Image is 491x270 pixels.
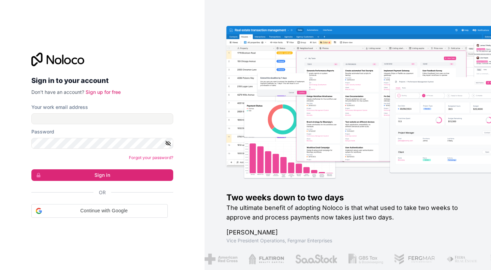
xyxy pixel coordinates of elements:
a: Forgot your password? [129,155,173,160]
img: /assets/saastock-C6Zbiodz.png [295,254,338,265]
h2: Sign in to your account [31,74,173,87]
a: Sign up for free [86,89,121,95]
label: Your work email address [31,104,88,111]
h1: Two weeks down to two days [226,192,469,203]
img: /assets/fiera-fwj2N5v4.png [446,254,478,265]
div: Continue with Google [31,204,168,218]
span: Or [99,189,106,196]
button: Sign in [31,169,173,181]
img: /assets/fergmar-CudnrXN5.png [394,254,435,265]
h1: Vice President Operations , Fergmar Enterprises [226,237,469,244]
span: Continue with Google [45,207,163,214]
input: Password [31,138,173,149]
span: Don't have an account? [31,89,84,95]
img: /assets/gbstax-C-GtDUiK.png [348,254,383,265]
img: /assets/flatiron-C8eUkumj.png [249,254,284,265]
label: Password [31,128,54,135]
h2: The ultimate benefit of adopting Noloco is that what used to take two weeks to approve and proces... [226,203,469,222]
h1: [PERSON_NAME] [226,228,469,237]
input: Email address [31,113,173,124]
img: /assets/american-red-cross-BAupjrZR.png [205,254,238,265]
